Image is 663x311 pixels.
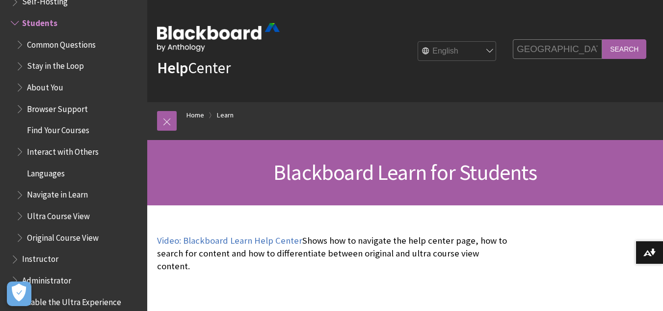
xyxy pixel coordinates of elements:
strong: Help [157,58,188,78]
img: Blackboard by Anthology [157,23,280,52]
span: Original Course View [27,229,99,243]
span: Ultra Course View [27,208,90,221]
input: Search [602,39,646,58]
select: Site Language Selector [418,42,497,61]
a: Learn [217,109,234,121]
span: Students [22,15,57,28]
span: Languages [27,165,65,178]
a: HelpCenter [157,58,231,78]
span: Blackboard Learn for Students [273,159,537,186]
a: Home [186,109,204,121]
span: Stay in the Loop [27,58,84,71]
span: Administrator [22,272,71,285]
button: Open Preferences [7,282,31,306]
span: Navigate in Learn [27,187,88,200]
p: Shows how to navigate the help center page, how to search for content and how to differentiate be... [157,234,508,273]
span: Browser Support [27,101,88,114]
span: About You [27,79,63,92]
span: Interact with Others [27,143,99,157]
span: Common Questions [27,36,96,50]
a: Video: Blackboard Learn Help Center [157,235,302,247]
span: Enable the Ultra Experience [22,294,121,307]
span: Instructor [22,251,58,264]
span: Find Your Courses [27,122,89,136]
